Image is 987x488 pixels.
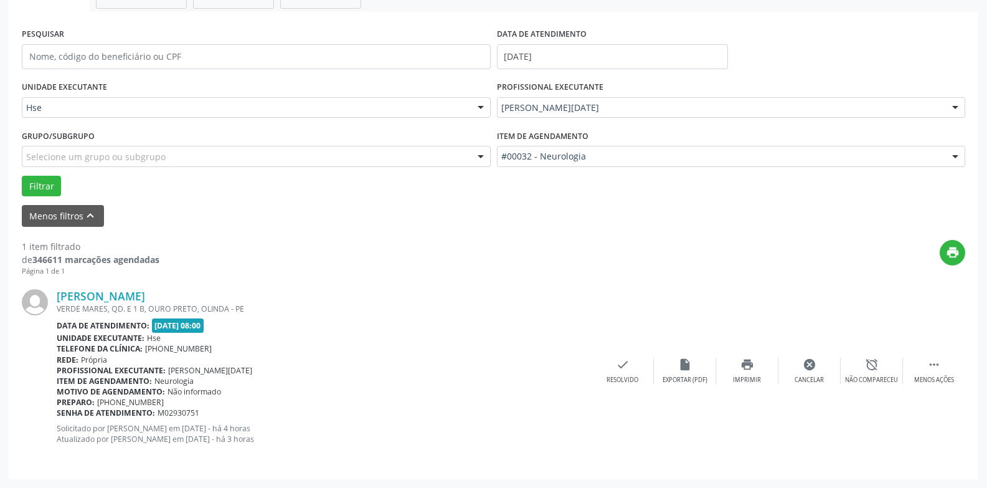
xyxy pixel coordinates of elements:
[22,289,48,315] img: img
[57,397,95,408] b: Preparo:
[57,408,155,418] b: Senha de atendimento:
[57,365,166,376] b: Profissional executante:
[940,240,965,266] button: print
[497,78,603,97] label: PROFISSIONAL EXECUTANTE
[57,355,78,365] b: Rede:
[501,102,940,114] span: [PERSON_NAME][DATE]
[616,358,630,371] i: check
[57,304,592,314] div: VERDE MARES, QD. E 1 B, OURO PRETO, OLINDA - PE
[57,320,149,331] b: Data de atendimento:
[663,376,707,385] div: Exportar (PDF)
[57,376,152,386] b: Item de agendamento:
[81,355,107,365] span: Própria
[57,386,165,397] b: Motivo de agendamento:
[147,333,161,343] span: Hse
[57,333,144,343] b: Unidade executante:
[946,246,960,259] i: print
[733,376,761,385] div: Imprimir
[22,127,95,146] label: Grupo/Subgrupo
[497,44,728,69] input: Selecione um intervalo
[497,127,588,146] label: Item de agendamento
[22,78,107,97] label: UNIDADE EXECUTANTE
[152,318,204,333] span: [DATE] 08:00
[22,25,64,44] label: PESQUISAR
[22,44,491,69] input: Nome, código do beneficiário ou CPF
[795,376,824,385] div: Cancelar
[26,102,465,114] span: Hse
[57,289,145,303] a: [PERSON_NAME]
[97,397,164,408] span: [PHONE_NUMBER]
[26,150,166,163] span: Selecione um grupo ou subgrupo
[678,358,692,371] i: insert_drive_file
[803,358,816,371] i: cancel
[914,376,954,385] div: Menos ações
[145,343,212,354] span: [PHONE_NUMBER]
[158,408,199,418] span: M02930751
[22,266,159,277] div: Página 1 de 1
[22,176,61,197] button: Filtrar
[927,358,941,371] i: 
[865,358,879,371] i: alarm_off
[57,423,592,444] p: Solicitado por [PERSON_NAME] em [DATE] - há 4 horas Atualizado por [PERSON_NAME] em [DATE] - há 3...
[22,253,159,266] div: de
[154,376,194,386] span: Neurologia
[168,386,221,397] span: Não informado
[32,254,159,266] strong: 346611 marcações agendadas
[845,376,898,385] div: Não compareceu
[501,150,940,163] span: #00032 - Neurologia
[57,343,143,354] b: Telefone da clínica:
[607,376,638,385] div: Resolvido
[22,205,104,227] button: Menos filtroskeyboard_arrow_up
[83,209,97,222] i: keyboard_arrow_up
[497,25,587,44] label: DATA DE ATENDIMENTO
[740,358,754,371] i: print
[22,240,159,253] div: 1 item filtrado
[168,365,252,376] span: [PERSON_NAME][DATE]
